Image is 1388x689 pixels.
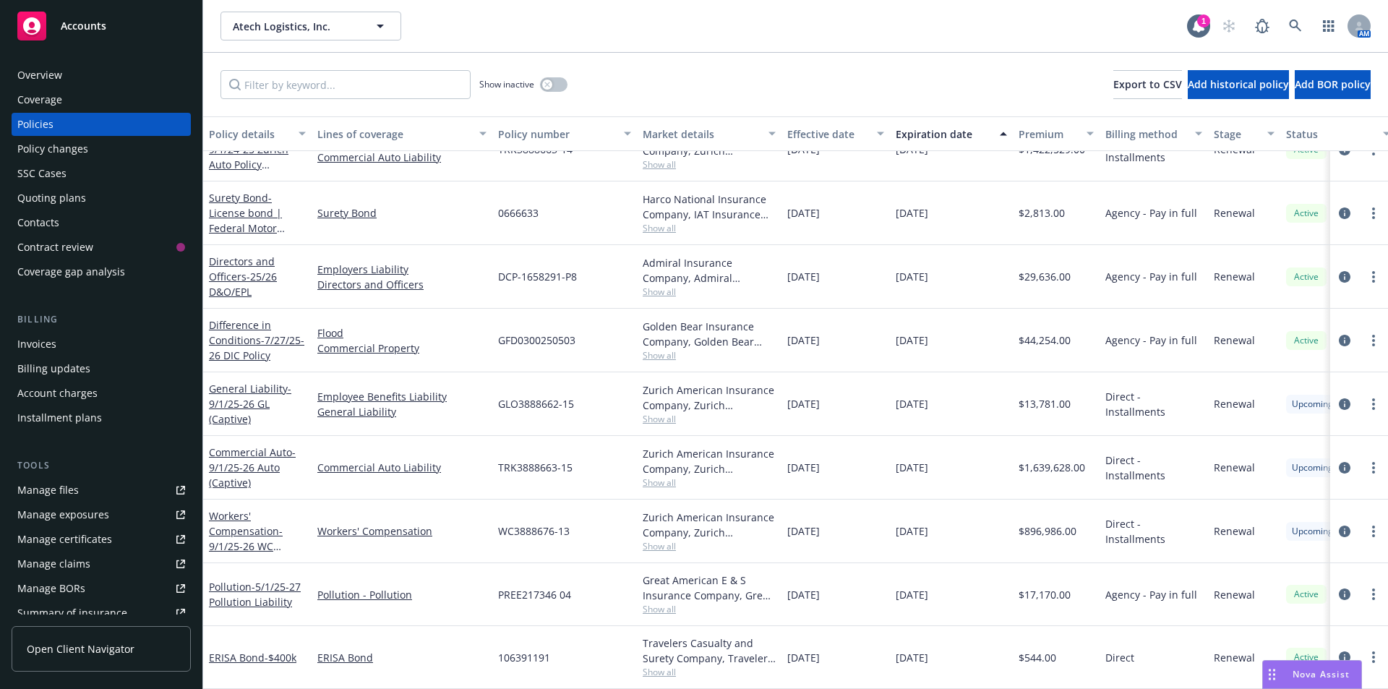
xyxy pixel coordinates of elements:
[17,211,59,234] div: Contacts
[12,6,191,46] a: Accounts
[1365,205,1382,222] a: more
[1214,523,1255,539] span: Renewal
[1214,333,1255,348] span: Renewal
[643,127,760,142] div: Market details
[1336,586,1353,603] a: circleInformation
[17,479,79,502] div: Manage files
[17,162,67,185] div: SSC Cases
[209,580,301,609] span: - 5/1/25-27 Pollution Liability
[317,150,487,165] a: Commercial Auto Liability
[787,396,820,411] span: [DATE]
[17,577,85,600] div: Manage BORs
[896,650,928,665] span: [DATE]
[317,127,471,142] div: Lines of coverage
[12,64,191,87] a: Overview
[1336,205,1353,222] a: circleInformation
[12,312,191,327] div: Billing
[12,503,191,526] a: Manage exposures
[896,127,991,142] div: Expiration date
[317,389,487,404] a: Employee Benefits Liability
[12,260,191,283] a: Coverage gap analysis
[209,445,296,489] a: Commercial Auto
[896,205,928,221] span: [DATE]
[896,460,928,475] span: [DATE]
[12,88,191,111] a: Coverage
[643,635,776,666] div: Travelers Casualty and Surety Company, Travelers Insurance
[1214,587,1255,602] span: Renewal
[17,503,109,526] div: Manage exposures
[492,116,637,151] button: Policy number
[17,64,62,87] div: Overview
[317,523,487,539] a: Workers' Compensation
[317,650,487,665] a: ERISA Bond
[787,127,868,142] div: Effective date
[787,460,820,475] span: [DATE]
[12,577,191,600] a: Manage BORs
[12,602,191,625] a: Summary of insurance
[1293,668,1350,680] span: Nova Assist
[643,603,776,615] span: Show all
[1292,461,1333,474] span: Upcoming
[498,205,539,221] span: 0666633
[498,127,615,142] div: Policy number
[317,587,487,602] a: Pollution - Pollution
[1019,269,1071,284] span: $29,636.00
[1019,396,1071,411] span: $13,781.00
[12,552,191,575] a: Manage claims
[787,333,820,348] span: [DATE]
[12,479,191,502] a: Manage files
[1019,333,1071,348] span: $44,254.00
[1105,389,1202,419] span: Direct - Installments
[17,187,86,210] div: Quoting plans
[498,333,575,348] span: GFD0300250503
[1105,516,1202,547] span: Direct - Installments
[209,382,291,426] span: - 9/1/25-26 GL (Captive)
[787,650,820,665] span: [DATE]
[643,158,776,171] span: Show all
[17,137,88,161] div: Policy changes
[27,641,134,656] span: Open Client Navigator
[1188,77,1289,91] span: Add historical policy
[896,269,928,284] span: [DATE]
[1292,651,1321,664] span: Active
[1113,77,1182,91] span: Export to CSV
[1292,207,1321,220] span: Active
[643,222,776,234] span: Show all
[17,528,112,551] div: Manage certificates
[1365,268,1382,286] a: more
[1105,333,1197,348] span: Agency - Pay in full
[479,78,534,90] span: Show inactive
[317,205,487,221] a: Surety Bond
[1113,70,1182,99] button: Export to CSV
[1105,587,1197,602] span: Agency - Pay in full
[1292,588,1321,601] span: Active
[643,382,776,413] div: Zurich American Insurance Company, Zurich Insurance Group, Artex risk
[17,88,62,111] div: Coverage
[1336,268,1353,286] a: circleInformation
[209,524,283,568] span: - 9/1/25-26 WC (Captive)
[1295,77,1371,91] span: Add BOR policy
[233,19,358,34] span: Atech Logistics, Inc.
[12,333,191,356] a: Invoices
[1336,395,1353,413] a: circleInformation
[643,255,776,286] div: Admiral Insurance Company, Admiral Insurance Group ([PERSON_NAME] Corporation), CRC Group
[1105,269,1197,284] span: Agency - Pay in full
[1214,127,1259,142] div: Stage
[17,333,56,356] div: Invoices
[498,460,573,475] span: TRK3888663-15
[61,20,106,32] span: Accounts
[209,509,283,568] a: Workers' Compensation
[1292,334,1321,347] span: Active
[17,357,90,380] div: Billing updates
[1214,460,1255,475] span: Renewal
[12,113,191,136] a: Policies
[498,269,577,284] span: DCP-1658291-P8
[643,192,776,222] div: Harco National Insurance Company, IAT Insurance Group
[781,116,890,151] button: Effective date
[1286,127,1374,142] div: Status
[12,187,191,210] a: Quoting plans
[498,396,574,411] span: GLO3888662-15
[896,333,928,348] span: [DATE]
[1262,660,1362,689] button: Nova Assist
[643,446,776,476] div: Zurich American Insurance Company, Zurich Insurance Group, Artex risk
